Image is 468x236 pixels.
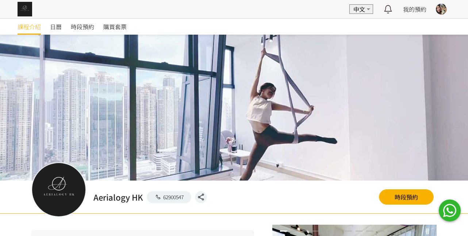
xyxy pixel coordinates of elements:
a: 課程介紹 [18,19,41,35]
a: 時段預約 [379,189,434,205]
a: 日曆 [50,19,62,35]
span: 時段預約 [71,22,94,31]
a: 時段預約 [71,19,94,35]
a: 62900547 [147,191,191,203]
a: 購買套票 [103,19,127,35]
a: 我的預約 [403,5,426,13]
span: 課程介紹 [18,22,41,31]
span: 日曆 [50,22,62,31]
img: img_61c0148bb0266 [18,2,32,16]
h2: Aerialogy HK [93,191,143,203]
span: 購買套票 [103,22,127,31]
